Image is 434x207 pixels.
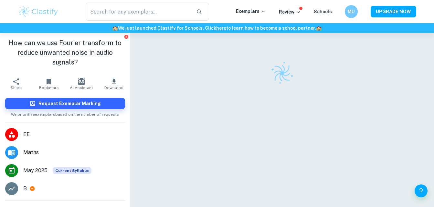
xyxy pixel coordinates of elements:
[98,75,130,93] button: Download
[38,100,101,107] h6: Request Exemplar Marking
[53,167,91,174] div: This exemplar is based on the current syllabus. Feel free to refer to it for inspiration/ideas wh...
[347,8,355,15] h6: MU
[371,6,416,17] button: UPGRADE NOW
[112,25,118,31] span: 🏫
[86,3,191,21] input: Search for any exemplars...
[65,75,98,93] button: AI Assistant
[11,85,22,90] span: Share
[1,25,433,32] h6: We just launched Clastify for Schools. Click to learn how to become a school partner.
[53,167,91,174] span: Current Syllabus
[18,5,59,18] img: Clastify logo
[78,78,85,85] img: AI Assistant
[279,8,301,15] p: Review
[70,85,93,90] span: AI Assistant
[236,8,266,15] p: Exemplars
[124,34,129,39] button: Report issue
[23,185,27,192] p: B
[23,131,125,138] span: EE
[11,109,119,117] span: We prioritize exemplars based on the number of requests
[5,98,125,109] button: Request Exemplar Marking
[314,9,332,14] a: Schools
[104,85,123,90] span: Download
[267,58,298,89] img: Clastify logo
[5,38,125,67] h1: How can we use Fourier transform to reduce unwanted noise in audio signals?
[23,167,48,174] span: May 2025
[216,25,226,31] a: here
[415,184,428,197] button: Help and Feedback
[33,75,65,93] button: Bookmark
[316,25,322,31] span: 🏫
[23,149,125,156] span: Maths
[39,85,59,90] span: Bookmark
[345,5,358,18] button: MU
